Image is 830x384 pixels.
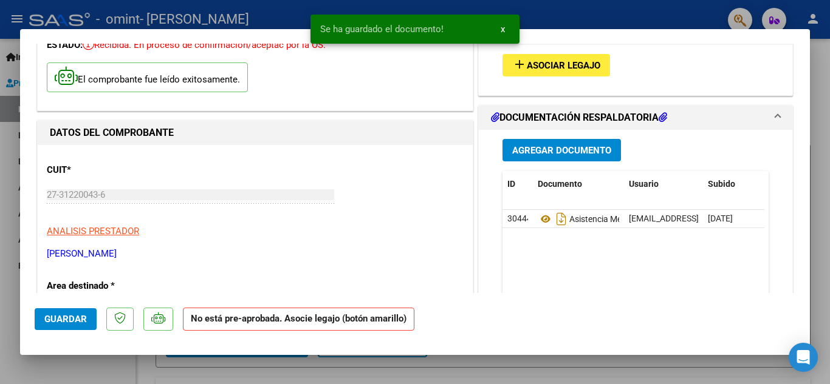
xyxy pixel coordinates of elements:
[44,314,87,325] span: Guardar
[527,60,600,71] span: Asociar Legajo
[47,39,83,50] span: ESTADO:
[554,209,569,229] i: Descargar documento
[491,110,667,125] h1: DOCUMENTACIÓN RESPALDATORIA
[764,171,825,197] datatable-header-cell: Acción
[50,127,174,138] strong: DATOS DEL COMPROBANTE
[501,24,505,35] span: x
[183,308,414,331] strong: No está pre-aprobada. Asocie legajo (botón amarillo)
[491,18,515,40] button: x
[502,139,621,161] button: Agregar Documento
[502,171,533,197] datatable-header-cell: ID
[47,247,464,261] p: [PERSON_NAME]
[703,171,764,197] datatable-header-cell: Subido
[479,106,792,130] mat-expansion-panel-header: DOCUMENTACIÓN RESPALDATORIA
[479,45,792,95] div: PREAPROBACIÓN PARA INTEGRACION
[538,179,582,189] span: Documento
[789,343,818,372] div: Open Intercom Messenger
[47,226,139,237] span: ANALISIS PRESTADOR
[708,214,733,223] span: [DATE]
[479,130,792,382] div: DOCUMENTACIÓN RESPALDATORIA
[512,145,611,156] span: Agregar Documento
[502,54,610,76] button: Asociar Legajo
[507,214,532,223] span: 30444
[624,171,703,197] datatable-header-cell: Usuario
[538,214,682,224] span: Asistencia Mes De Septiembre
[47,163,172,177] p: CUIT
[320,23,444,35] span: Se ha guardado el documento!
[629,179,659,189] span: Usuario
[507,179,515,189] span: ID
[533,171,624,197] datatable-header-cell: Documento
[512,57,527,72] mat-icon: add
[83,39,326,50] span: Recibida. En proceso de confirmacion/aceptac por la OS.
[47,62,248,92] p: El comprobante fue leído exitosamente.
[35,308,97,330] button: Guardar
[47,279,172,293] p: Area destinado *
[708,179,735,189] span: Subido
